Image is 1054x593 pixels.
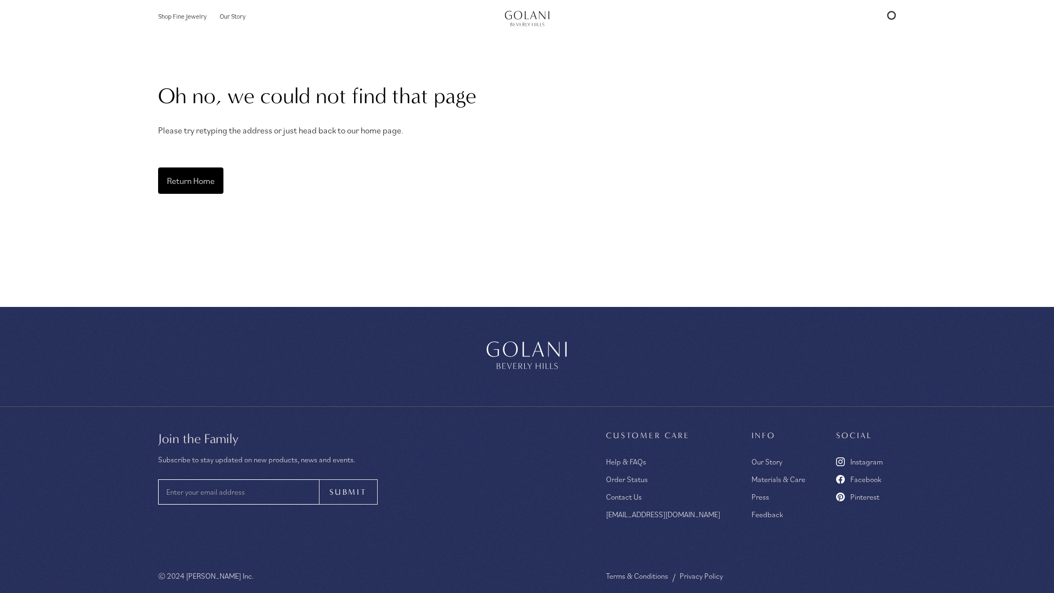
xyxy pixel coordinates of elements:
a: Shop Fine Jewelry [158,12,206,20]
a: Materials & Care [752,473,805,486]
p: Subscribe to stay updated on new products, news and events. [158,453,378,466]
p: Privacy Policy [680,569,723,583]
a: Instagram [836,455,883,468]
p: Terms & Conditions [606,569,668,583]
h3: Oh no, we could not find that page [158,82,896,110]
p: Please try retyping the address or just head back to our home page. [158,124,896,137]
div: / [606,569,896,583]
p: © 2024 [PERSON_NAME] Inc. [158,569,593,583]
div: Info [752,429,805,442]
input: Enter your email address [159,480,319,504]
p: [EMAIL_ADDRESS][DOMAIN_NAME] [606,508,720,521]
a: Privacy Policy [675,569,723,583]
a: Our Story [220,12,245,20]
a: Pinterest [836,490,883,504]
a: Order Status [606,473,720,486]
a: Help & FAQs [606,455,720,468]
button: Submit [319,479,378,505]
a: Press [752,490,805,504]
a: Feedback [752,508,805,521]
a: Terms & Conditions [606,569,672,583]
div: Customer Care [606,429,720,442]
h5: Join the Family [158,429,378,449]
div: Social [836,429,883,442]
a: Facebook [836,473,883,486]
a: Contact Us [606,490,720,504]
button: Return Home [158,167,223,194]
a: Our Story [752,455,805,468]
